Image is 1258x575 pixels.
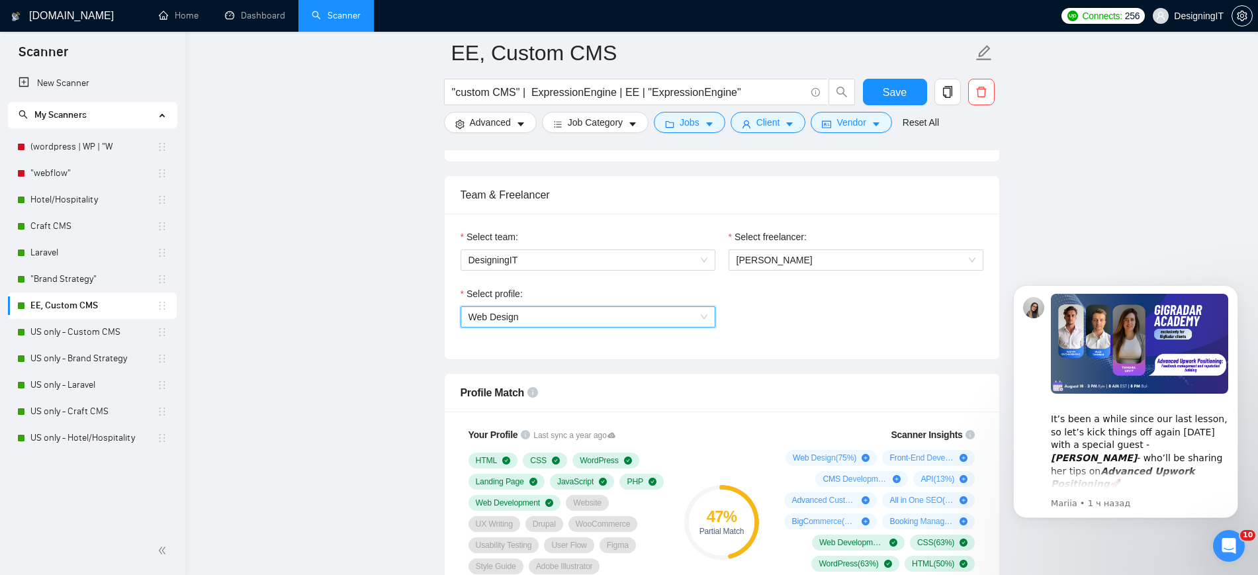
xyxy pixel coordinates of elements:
[476,476,524,487] span: Landing Page
[157,433,167,443] span: holder
[8,372,177,398] li: US only - Laravel
[157,195,167,205] span: holder
[157,380,167,390] span: holder
[8,187,177,213] li: Hotel/Hospitality
[737,255,813,265] span: [PERSON_NAME]
[476,561,516,572] span: Style Guide
[8,42,79,70] span: Scanner
[30,266,157,292] a: "Brand Strategy"
[157,168,167,179] span: holder
[872,119,881,129] span: caret-down
[960,496,967,504] span: plus-circle
[8,398,177,425] li: US only - Craft CMS
[935,86,960,98] span: copy
[968,79,995,105] button: delete
[452,84,805,101] input: Search Freelance Jobs...
[30,187,157,213] a: Hotel/Hospitality
[30,372,157,398] a: US only - Laravel
[157,544,171,557] span: double-left
[975,44,993,62] span: edit
[684,527,759,535] div: Partial Match
[680,115,699,130] span: Jobs
[1232,11,1253,21] a: setting
[1125,9,1140,23] span: 256
[729,230,807,244] label: Select freelancer:
[451,36,973,69] input: Scanner name...
[756,115,780,130] span: Client
[960,517,967,525] span: plus-circle
[34,109,87,120] span: My Scanners
[533,429,615,442] span: Last sync a year ago
[157,247,167,258] span: holder
[8,425,177,451] li: US only - Hotel/Hospitality
[862,517,870,525] span: plus-circle
[960,475,967,483] span: plus-circle
[30,319,157,345] a: US only - Custom CMS
[461,230,518,244] label: Select team:
[822,119,831,129] span: idcard
[502,457,510,464] span: check-circle
[599,478,607,486] span: check-circle
[30,160,157,187] a: "webflow"
[684,509,759,525] div: 47 %
[530,455,547,466] span: CSS
[819,558,878,569] span: WordPress ( 63 %)
[557,476,594,487] span: JavaScript
[917,537,954,548] span: CSS ( 63 %)
[889,539,897,547] span: check-circle
[889,453,954,463] span: Front-End Development ( 38 %)
[580,455,619,466] span: WordPress
[628,119,637,129] span: caret-down
[461,387,525,398] span: Profile Match
[529,478,537,486] span: check-circle
[552,457,560,464] span: check-circle
[8,240,177,266] li: Laravel
[469,250,707,270] span: DesigningIT
[8,319,177,345] li: US only - Custom CMS
[159,10,199,21] a: homeHome
[157,142,167,152] span: holder
[705,119,714,129] span: caret-down
[811,88,820,97] span: info-circle
[444,112,537,133] button: settingAdvancedcaret-down
[8,70,177,97] li: New Scanner
[731,112,806,133] button: userClientcaret-down
[793,453,856,463] span: Web Design ( 75 %)
[785,119,794,129] span: caret-down
[11,6,21,27] img: logo
[568,115,623,130] span: Job Category
[476,455,498,466] span: HTML
[30,425,157,451] a: US only - Hotel/Hospitality
[476,519,513,529] span: UX Writing
[469,312,519,322] span: Web Design
[553,119,562,129] span: bars
[921,474,954,484] span: API ( 13 %)
[527,387,538,398] span: info-circle
[607,540,629,551] span: Figma
[960,560,967,568] span: check-circle
[455,119,465,129] span: setting
[470,115,511,130] span: Advanced
[8,266,177,292] li: "Brand Strategy"
[30,213,157,240] a: Craft CMS
[1082,9,1122,23] span: Connects:
[30,345,157,372] a: US only - Brand Strategy
[891,430,962,439] span: Scanner Insights
[993,265,1258,539] iframe: Intercom notifications сообщение
[312,10,361,21] a: searchScanner
[157,300,167,311] span: holder
[573,498,602,508] span: Website
[893,475,901,483] span: plus-circle
[8,292,177,319] li: EE, Custom CMS
[30,292,157,319] a: EE, Custom CMS
[533,519,556,529] span: Drupal
[157,274,167,285] span: holder
[889,516,954,527] span: Booking Management System ( 13 %)
[960,539,967,547] span: check-circle
[30,240,157,266] a: Laravel
[883,84,907,101] span: Save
